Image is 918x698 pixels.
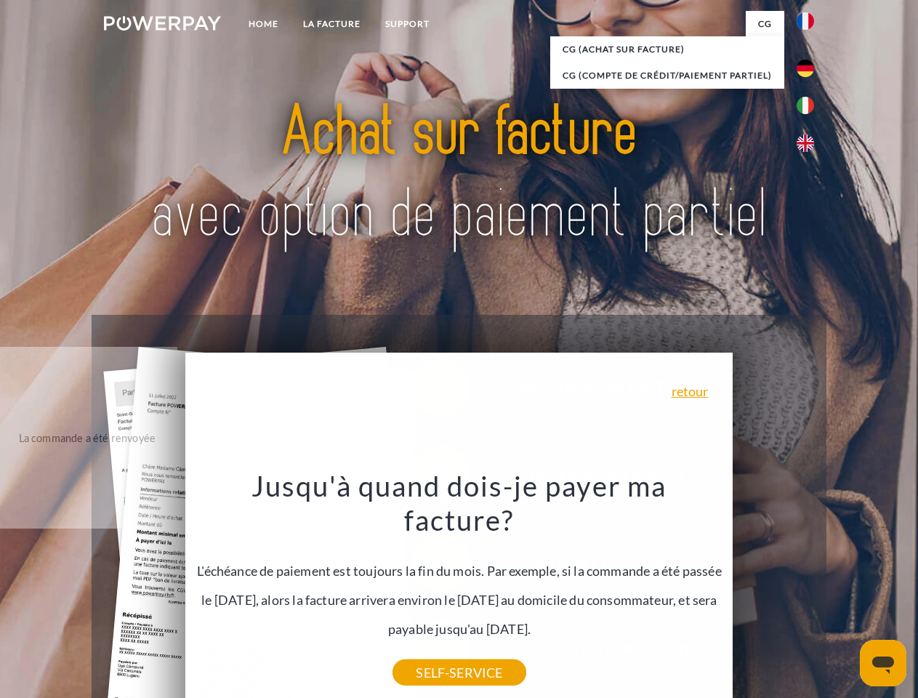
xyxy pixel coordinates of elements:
[291,11,373,37] a: LA FACTURE
[797,97,814,114] img: it
[104,16,221,31] img: logo-powerpay-white.svg
[194,468,725,538] h3: Jusqu'à quand dois-je payer ma facture?
[860,640,906,686] iframe: Bouton de lancement de la fenêtre de messagerie
[672,385,709,398] a: retour
[139,70,779,278] img: title-powerpay_fr.svg
[797,135,814,152] img: en
[746,11,784,37] a: CG
[797,12,814,30] img: fr
[550,63,784,89] a: CG (Compte de crédit/paiement partiel)
[194,468,725,673] div: L'échéance de paiement est toujours la fin du mois. Par exemple, si la commande a été passée le [...
[550,36,784,63] a: CG (achat sur facture)
[373,11,442,37] a: Support
[5,428,169,447] div: La commande a été renvoyée
[236,11,291,37] a: Home
[392,659,526,686] a: SELF-SERVICE
[797,60,814,77] img: de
